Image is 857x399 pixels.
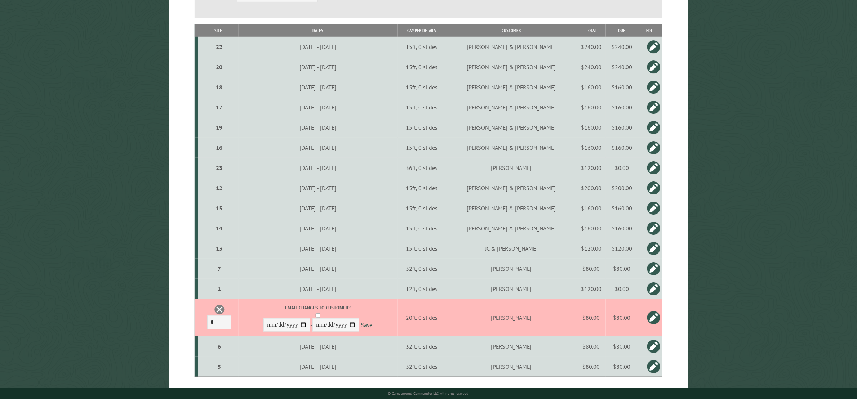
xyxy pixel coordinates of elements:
td: $160.00 [606,77,639,97]
td: 32ft, 0 slides [398,259,446,279]
div: 18 [201,84,237,91]
td: $80.00 [606,299,639,336]
td: $80.00 [577,336,606,357]
td: $240.00 [606,37,639,57]
td: $240.00 [577,57,606,77]
td: [PERSON_NAME] & [PERSON_NAME] [446,218,577,238]
div: [DATE] - [DATE] [240,124,396,131]
div: 16 [201,144,237,151]
div: [DATE] - [DATE] [240,265,396,272]
td: $0.00 [606,279,639,299]
td: [PERSON_NAME] & [PERSON_NAME] [446,97,577,117]
td: [PERSON_NAME] & [PERSON_NAME] [446,198,577,218]
div: [DATE] - [DATE] [240,63,396,71]
div: 7 [201,265,237,272]
div: 13 [201,245,237,252]
th: Dates [239,24,398,37]
label: Email changes to customer? [240,304,396,311]
td: $160.00 [577,117,606,138]
td: 15ft, 0 slides [398,238,446,259]
td: [PERSON_NAME] [446,299,577,336]
th: Camper Details [398,24,446,37]
td: 32ft, 0 slides [398,336,446,357]
td: [PERSON_NAME] [446,158,577,178]
td: [PERSON_NAME] [446,259,577,279]
td: $120.00 [577,158,606,178]
td: $240.00 [606,57,639,77]
div: [DATE] - [DATE] [240,285,396,292]
td: JC & [PERSON_NAME] [446,238,577,259]
div: [DATE] - [DATE] [240,104,396,111]
td: $160.00 [577,218,606,238]
div: 23 [201,164,237,171]
td: 32ft, 0 slides [398,357,446,377]
th: Total [577,24,606,37]
td: [PERSON_NAME] & [PERSON_NAME] [446,178,577,198]
td: [PERSON_NAME] & [PERSON_NAME] [446,57,577,77]
div: [DATE] - [DATE] [240,84,396,91]
td: [PERSON_NAME] & [PERSON_NAME] [446,37,577,57]
div: [DATE] - [DATE] [240,225,396,232]
div: [DATE] - [DATE] [240,205,396,212]
div: [DATE] - [DATE] [240,164,396,171]
th: Customer [446,24,577,37]
td: $80.00 [577,299,606,336]
td: $200.00 [577,178,606,198]
div: [DATE] - [DATE] [240,43,396,50]
td: [PERSON_NAME] [446,279,577,299]
td: $200.00 [606,178,639,198]
td: $160.00 [577,198,606,218]
div: 5 [201,363,237,370]
div: [DATE] - [DATE] [240,343,396,350]
td: 12ft, 0 slides [398,279,446,299]
td: [PERSON_NAME] & [PERSON_NAME] [446,138,577,158]
div: 12 [201,184,237,192]
a: Delete this reservation [214,304,225,315]
td: $160.00 [577,138,606,158]
div: [DATE] - [DATE] [240,245,396,252]
td: [PERSON_NAME] & [PERSON_NAME] [446,117,577,138]
td: 15ft, 0 slides [398,117,446,138]
td: $120.00 [577,279,606,299]
div: 22 [201,43,237,50]
td: 15ft, 0 slides [398,57,446,77]
div: [DATE] - [DATE] [240,363,396,370]
td: $160.00 [606,97,639,117]
td: $160.00 [606,198,639,218]
td: 15ft, 0 slides [398,37,446,57]
th: Edit [638,24,662,37]
td: 15ft, 0 slides [398,198,446,218]
div: 17 [201,104,237,111]
td: 15ft, 0 slides [398,97,446,117]
td: 36ft, 0 slides [398,158,446,178]
div: 19 [201,124,237,131]
td: 15ft, 0 slides [398,218,446,238]
td: [PERSON_NAME] [446,357,577,377]
div: 20 [201,63,237,71]
div: [DATE] - [DATE] [240,144,396,151]
td: [PERSON_NAME] & [PERSON_NAME] [446,77,577,97]
td: 15ft, 0 slides [398,77,446,97]
div: 1 [201,285,237,292]
td: $240.00 [577,37,606,57]
td: 15ft, 0 slides [398,138,446,158]
td: $80.00 [577,259,606,279]
a: Save [361,322,372,329]
td: 15ft, 0 slides [398,178,446,198]
th: Site [198,24,239,37]
div: 6 [201,343,237,350]
td: $160.00 [606,138,639,158]
div: 15 [201,205,237,212]
td: $160.00 [577,77,606,97]
td: $80.00 [577,357,606,377]
td: $160.00 [577,97,606,117]
td: $80.00 [606,336,639,357]
td: $80.00 [606,357,639,377]
td: [PERSON_NAME] [446,336,577,357]
div: [DATE] - [DATE] [240,184,396,192]
td: $120.00 [577,238,606,259]
small: © Campground Commander LLC. All rights reserved. [388,391,469,396]
div: - [240,304,396,333]
td: $80.00 [606,259,639,279]
td: $0.00 [606,158,639,178]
